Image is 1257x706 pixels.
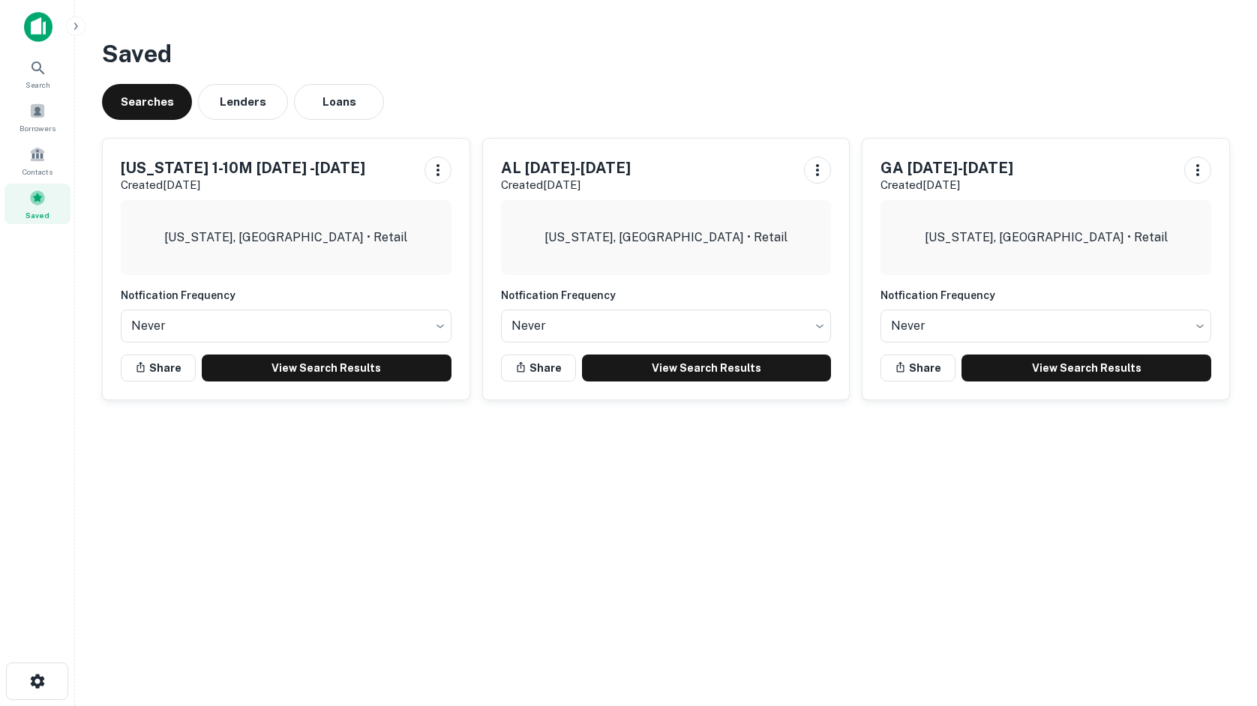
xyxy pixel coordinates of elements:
[198,84,288,120] button: Lenders
[501,176,631,194] p: Created [DATE]
[121,287,451,304] h6: Notfication Frequency
[24,12,52,42] img: capitalize-icon.png
[102,84,192,120] button: Searches
[22,166,52,178] span: Contacts
[880,176,1013,194] p: Created [DATE]
[121,157,365,179] h5: [US_STATE] 1-10M [DATE] -[DATE]
[121,305,451,347] div: Without label
[544,229,787,247] p: [US_STATE], [GEOGRAPHIC_DATA] • Retail
[164,229,407,247] p: [US_STATE], [GEOGRAPHIC_DATA] • Retail
[880,305,1211,347] div: Without label
[925,229,1168,247] p: [US_STATE], [GEOGRAPHIC_DATA] • Retail
[501,287,832,304] h6: Notfication Frequency
[102,36,1230,72] h3: Saved
[25,79,50,91] span: Search
[4,184,70,224] a: Saved
[961,354,1211,381] a: View Search Results
[19,122,55,134] span: Borrowers
[4,53,70,94] a: Search
[1182,586,1257,658] iframe: Chat Widget
[501,305,832,347] div: Without label
[121,354,196,381] button: Share
[25,209,49,221] span: Saved
[501,157,631,179] h5: AL [DATE]-[DATE]
[880,287,1211,304] h6: Notfication Frequency
[582,354,832,381] a: View Search Results
[880,354,955,381] button: Share
[294,84,384,120] button: Loans
[4,97,70,137] a: Borrowers
[4,140,70,181] a: Contacts
[202,354,451,381] a: View Search Results
[501,354,576,381] button: Share
[880,157,1013,179] h5: GA [DATE]-[DATE]
[121,176,365,194] p: Created [DATE]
